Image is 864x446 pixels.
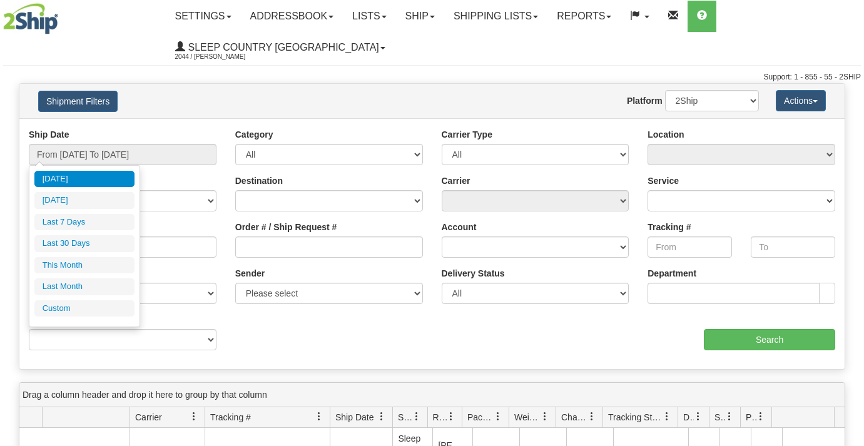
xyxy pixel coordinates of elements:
[185,42,379,53] span: Sleep Country [GEOGRAPHIC_DATA]
[34,214,135,231] li: Last 7 Days
[547,1,621,32] a: Reports
[34,171,135,188] li: [DATE]
[235,267,265,280] label: Sender
[719,406,740,427] a: Shipment Issues filter column settings
[398,411,412,423] span: Sender
[750,406,771,427] a: Pickup Status filter column settings
[648,236,732,258] input: From
[776,90,826,111] button: Actions
[683,411,694,423] span: Delivery Status
[235,221,337,233] label: Order # / Ship Request #
[308,406,330,427] a: Tracking # filter column settings
[175,51,269,63] span: 2044 / [PERSON_NAME]
[714,411,725,423] span: Shipment Issues
[406,406,427,427] a: Sender filter column settings
[648,175,679,187] label: Service
[627,94,663,107] label: Platform
[751,236,835,258] input: To
[746,411,756,423] span: Pickup Status
[241,1,343,32] a: Addressbook
[34,278,135,295] li: Last Month
[608,411,663,423] span: Tracking Status
[34,300,135,317] li: Custom
[656,406,678,427] a: Tracking Status filter column settings
[210,411,251,423] span: Tracking #
[835,159,863,286] iframe: chat widget
[442,221,477,233] label: Account
[166,1,241,32] a: Settings
[581,406,602,427] a: Charge filter column settings
[444,1,547,32] a: Shipping lists
[396,1,444,32] a: Ship
[534,406,556,427] a: Weight filter column settings
[433,411,447,423] span: Recipient
[514,411,541,423] span: Weight
[166,32,395,63] a: Sleep Country [GEOGRAPHIC_DATA] 2044 / [PERSON_NAME]
[135,411,162,423] span: Carrier
[442,175,470,187] label: Carrier
[235,175,283,187] label: Destination
[487,406,509,427] a: Packages filter column settings
[561,411,587,423] span: Charge
[440,406,462,427] a: Recipient filter column settings
[442,128,492,141] label: Carrier Type
[34,235,135,252] li: Last 30 Days
[343,1,395,32] a: Lists
[38,91,118,112] button: Shipment Filters
[29,128,69,141] label: Ship Date
[3,3,58,34] img: logo2044.jpg
[19,383,845,407] div: grid grouping header
[335,411,374,423] span: Ship Date
[688,406,709,427] a: Delivery Status filter column settings
[648,267,696,280] label: Department
[648,221,691,233] label: Tracking #
[183,406,205,427] a: Carrier filter column settings
[34,257,135,274] li: This Month
[235,128,273,141] label: Category
[3,72,861,83] div: Support: 1 - 855 - 55 - 2SHIP
[704,329,835,350] input: Search
[648,128,684,141] label: Location
[467,411,494,423] span: Packages
[34,192,135,209] li: [DATE]
[442,267,505,280] label: Delivery Status
[371,406,392,427] a: Ship Date filter column settings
